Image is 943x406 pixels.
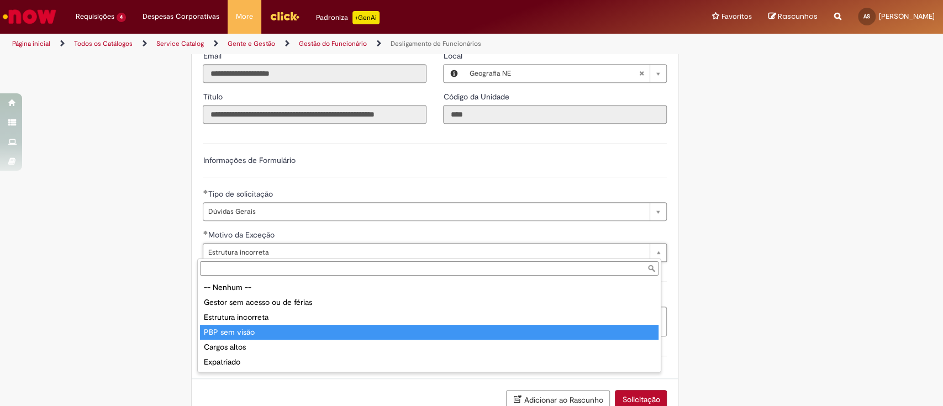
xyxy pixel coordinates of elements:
[200,280,658,295] div: -- Nenhum --
[200,295,658,310] div: Gestor sem acesso ou de férias
[200,340,658,355] div: Cargos altos
[200,310,658,325] div: Estrutura incorreta
[200,355,658,370] div: Expatriado
[200,325,658,340] div: PBP sem visão
[198,278,661,372] ul: Motivo da Exceção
